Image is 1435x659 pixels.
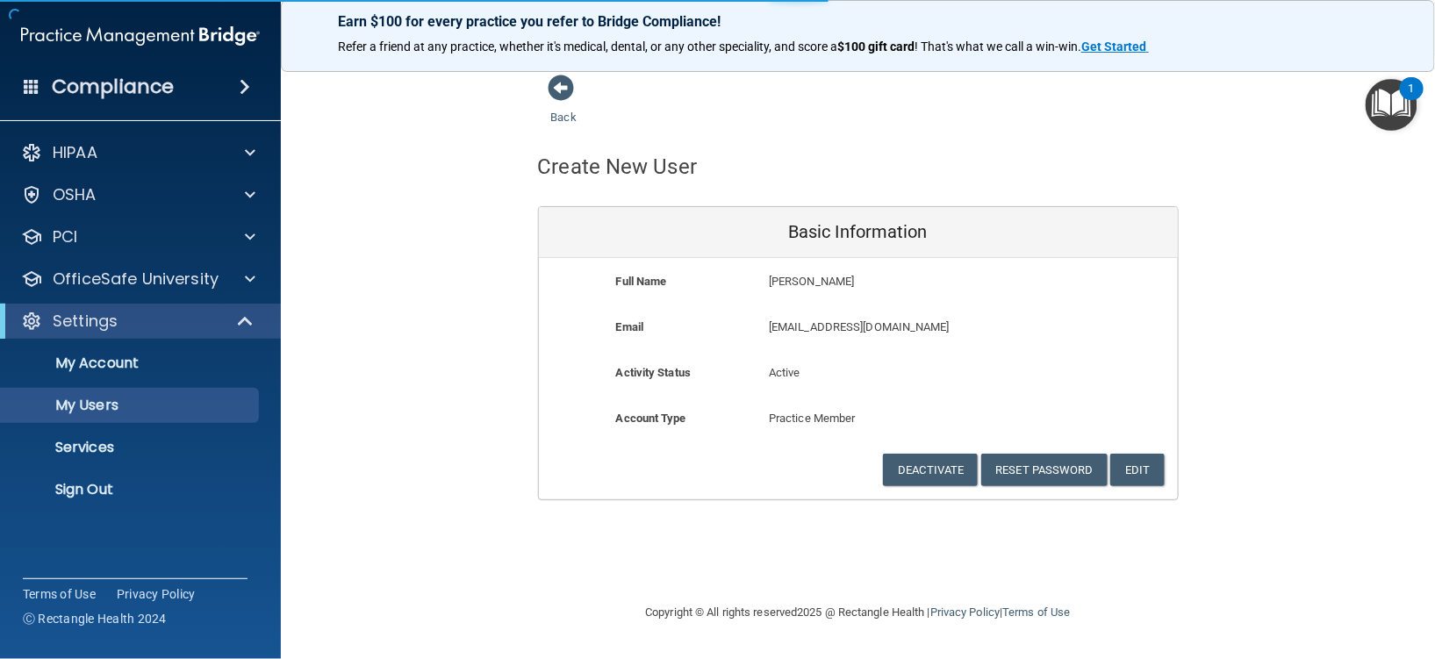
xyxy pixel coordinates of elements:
[117,585,196,603] a: Privacy Policy
[769,317,1049,338] p: [EMAIL_ADDRESS][DOMAIN_NAME]
[769,362,947,383] p: Active
[53,311,118,332] p: Settings
[769,271,1049,292] p: [PERSON_NAME]
[21,18,260,54] img: PMB logo
[23,585,96,603] a: Terms of Use
[11,397,251,414] p: My Users
[1081,39,1146,54] strong: Get Started
[23,610,167,627] span: Ⓒ Rectangle Health 2024
[616,275,667,288] b: Full Name
[915,39,1081,54] span: ! That's what we call a win-win.
[1366,79,1417,131] button: Open Resource Center, 1 new notification
[539,207,1178,258] div: Basic Information
[53,184,97,205] p: OSHA
[53,142,97,163] p: HIPAA
[837,39,915,54] strong: $100 gift card
[53,226,77,247] p: PCI
[1110,454,1164,486] button: Edit
[53,269,219,290] p: OfficeSafe University
[52,75,174,99] h4: Compliance
[11,439,251,456] p: Services
[1409,89,1415,111] div: 1
[930,605,1000,619] a: Privacy Policy
[981,454,1108,486] button: Reset Password
[616,366,692,379] b: Activity Status
[1002,605,1070,619] a: Terms of Use
[21,184,255,205] a: OSHA
[21,311,255,332] a: Settings
[551,90,577,124] a: Back
[769,408,947,429] p: Practice Member
[21,142,255,163] a: HIPAA
[538,584,1179,641] div: Copyright © All rights reserved 2025 @ Rectangle Health | |
[338,39,837,54] span: Refer a friend at any practice, whether it's medical, dental, or any other speciality, and score a
[21,269,255,290] a: OfficeSafe University
[1081,39,1149,54] a: Get Started
[338,13,1378,30] p: Earn $100 for every practice you refer to Bridge Compliance!
[538,155,698,178] h4: Create New User
[616,412,686,425] b: Account Type
[11,481,251,498] p: Sign Out
[11,355,251,372] p: My Account
[21,226,255,247] a: PCI
[883,454,978,486] button: Deactivate
[616,320,644,333] b: Email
